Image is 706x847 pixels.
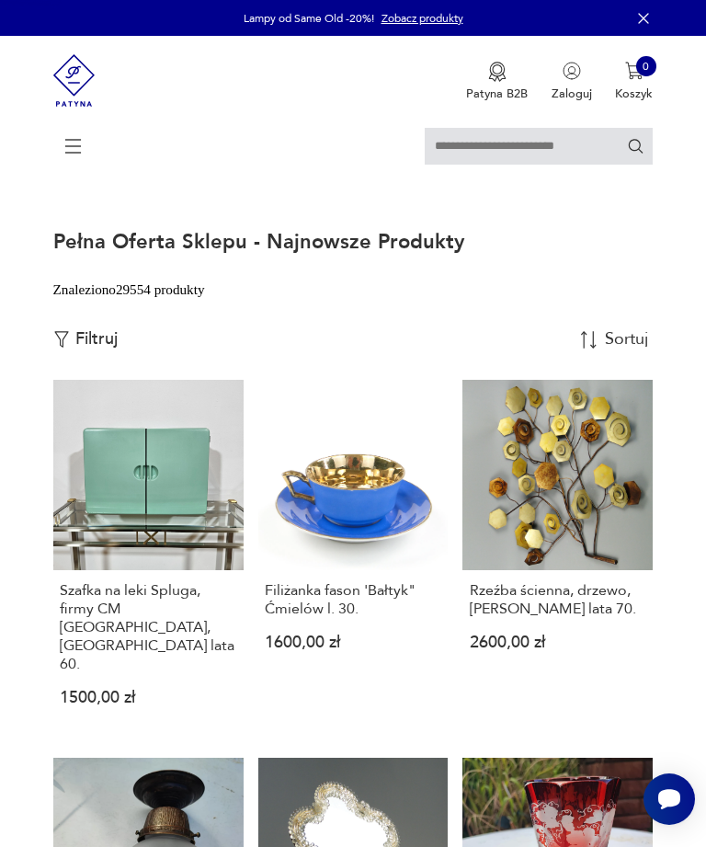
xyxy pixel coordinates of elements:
img: Ikonka użytkownika [563,62,581,80]
p: Zaloguj [552,86,592,102]
p: Lampy od Same Old -20%! [244,11,374,26]
a: Filiżanka fason 'Bałtyk" Ćmielów l. 30.Filiżanka fason 'Bałtyk" Ćmielów l. 30.1600,00 zł [258,380,449,735]
h3: Rzeźba ścienna, drzewo, [PERSON_NAME] lata 70. [470,581,647,618]
a: Zobacz produkty [381,11,463,26]
div: 0 [636,56,656,76]
img: Ikonka filtrowania [53,331,70,348]
p: 1500,00 zł [60,692,237,705]
button: Szukaj [627,137,644,155]
img: Ikona koszyka [625,62,643,80]
button: 0Koszyk [615,62,653,102]
button: Zaloguj [552,62,592,102]
a: Ikona medaluPatyna B2B [466,62,528,102]
img: Ikona medalu [488,62,507,82]
p: 1600,00 zł [265,636,442,650]
img: Patyna - sklep z meblami i dekoracjami vintage [53,36,96,125]
iframe: Smartsupp widget button [643,773,695,825]
p: Patyna B2B [466,86,528,102]
p: Koszyk [615,86,653,102]
h3: Szafka na leki Spluga, firmy CM [GEOGRAPHIC_DATA], [GEOGRAPHIC_DATA] lata 60. [60,581,237,673]
a: Rzeźba ścienna, drzewo, Curtis Jare lata 70.Rzeźba ścienna, drzewo, [PERSON_NAME] lata 70.2600,00 zł [462,380,653,735]
p: Filtruj [75,329,118,349]
h1: Pełna oferta sklepu - najnowsze produkty [53,228,464,256]
img: Sort Icon [580,331,598,349]
p: 2600,00 zł [470,636,647,650]
div: Znaleziono 29554 produkty [53,280,205,300]
button: Patyna B2B [466,62,528,102]
button: Filtruj [53,329,118,349]
a: Szafka na leki Spluga, firmy CM Torino, Italy lata 60.Szafka na leki Spluga, firmy CM [GEOGRAPHIC... [53,380,244,735]
div: Sortuj według daty dodania [605,331,651,348]
h3: Filiżanka fason 'Bałtyk" Ćmielów l. 30. [265,581,442,618]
